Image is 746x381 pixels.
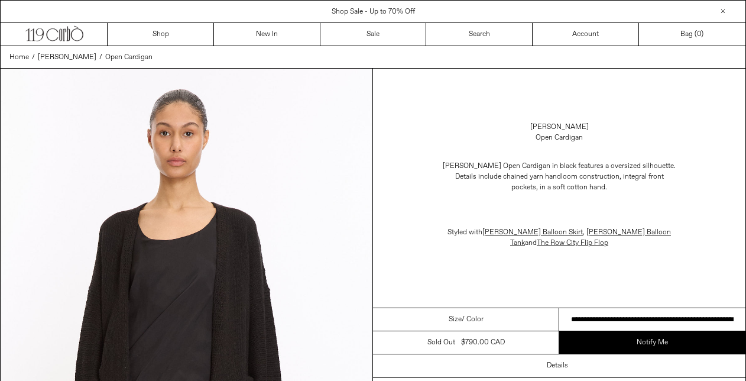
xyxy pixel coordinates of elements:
span: / Color [462,314,484,325]
a: Home [9,52,29,63]
div: $790.00 CAD [461,337,505,348]
a: [PERSON_NAME] [530,122,589,133]
a: Open Cardigan [105,52,153,63]
a: Sale [320,23,427,46]
a: [PERSON_NAME] Balloon Skirt [482,228,583,237]
span: / [99,52,102,63]
a: New In [214,23,320,46]
span: Home [9,53,29,62]
a: Bag () [639,23,745,46]
span: [PERSON_NAME] [38,53,96,62]
span: Size [449,314,462,325]
a: Shop [108,23,214,46]
a: Shop Sale - Up to 70% Off [332,7,415,17]
p: [PERSON_NAME] Open Cardigan in black features a oversized silhouette. Details include chained yar... [441,155,677,199]
span: Styled with , and [447,228,671,248]
a: The Row City Flip Flop [537,238,608,248]
a: [PERSON_NAME] [38,52,96,63]
span: 0 [697,30,701,39]
span: / [32,52,35,63]
a: Notify Me [559,331,745,354]
a: [PERSON_NAME] Balloon Tank [510,228,671,248]
a: Search [426,23,533,46]
h3: Details [547,361,568,370]
a: Account [533,23,639,46]
span: Open Cardigan [105,53,153,62]
span: ) [697,29,703,40]
div: Sold out [427,337,455,348]
div: Open Cardigan [536,133,583,143]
